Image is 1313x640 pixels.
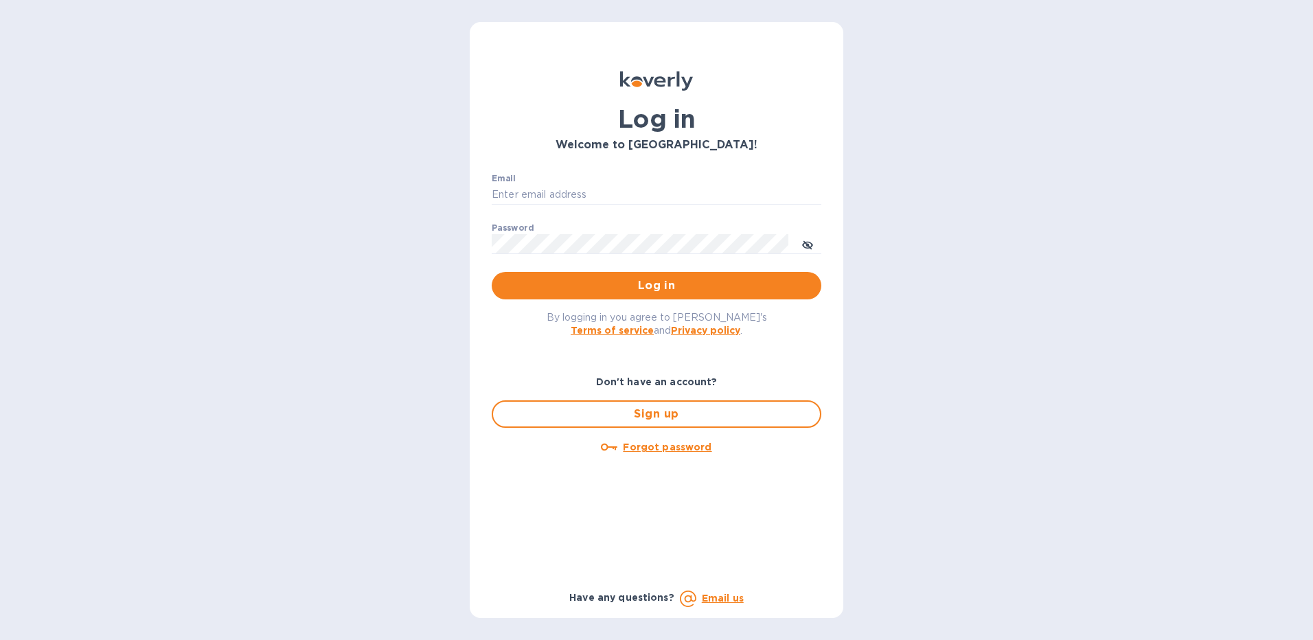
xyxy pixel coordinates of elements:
[671,325,740,336] a: Privacy policy
[569,592,674,603] b: Have any questions?
[547,312,767,336] span: By logging in you agree to [PERSON_NAME]'s and .
[503,277,810,294] span: Log in
[504,406,809,422] span: Sign up
[596,376,718,387] b: Don't have an account?
[492,174,516,183] label: Email
[620,71,693,91] img: Koverly
[492,272,821,299] button: Log in
[623,442,711,453] u: Forgot password
[492,224,534,232] label: Password
[492,185,821,205] input: Enter email address
[492,104,821,133] h1: Log in
[702,593,744,604] a: Email us
[492,400,821,428] button: Sign up
[794,230,821,258] button: toggle password visibility
[492,139,821,152] h3: Welcome to [GEOGRAPHIC_DATA]!
[571,325,654,336] a: Terms of service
